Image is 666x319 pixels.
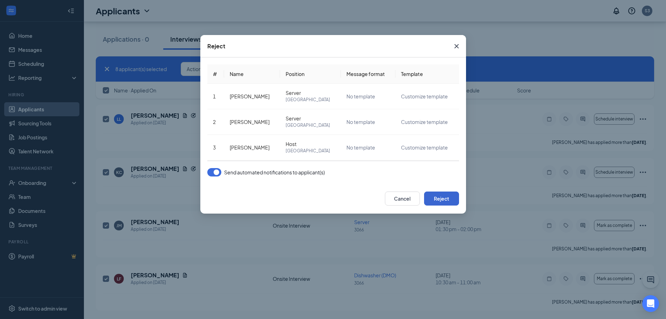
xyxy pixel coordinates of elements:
span: [GEOGRAPHIC_DATA] [286,122,335,129]
td: [PERSON_NAME] [224,135,280,160]
span: Host [286,140,335,147]
button: Reject [424,192,459,206]
th: Position [280,64,341,84]
span: 1 [213,93,216,99]
td: [PERSON_NAME] [224,84,280,109]
div: Open Intercom Messenger [642,295,659,312]
span: No template [346,93,375,99]
th: # [207,64,224,84]
span: [GEOGRAPHIC_DATA] [286,96,335,103]
span: No template [346,119,375,125]
td: [PERSON_NAME] [224,109,280,135]
button: Close [447,35,466,57]
th: Name [224,64,280,84]
span: [GEOGRAPHIC_DATA] [286,147,335,154]
span: Send automated notifications to applicant(s) [224,168,325,176]
td: [PERSON_NAME] [224,160,280,186]
span: Customize template [401,93,448,99]
button: Cancel [385,192,420,206]
span: Customize template [401,144,448,151]
span: 2 [213,119,216,125]
svg: Cross [452,42,461,50]
th: Message format [341,64,395,84]
div: Reject [207,42,225,50]
span: Server [286,115,335,122]
th: Template [395,64,459,84]
span: No template [346,144,375,151]
span: 3 [213,144,216,151]
span: Customize template [401,119,448,125]
span: Server [286,89,335,96]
